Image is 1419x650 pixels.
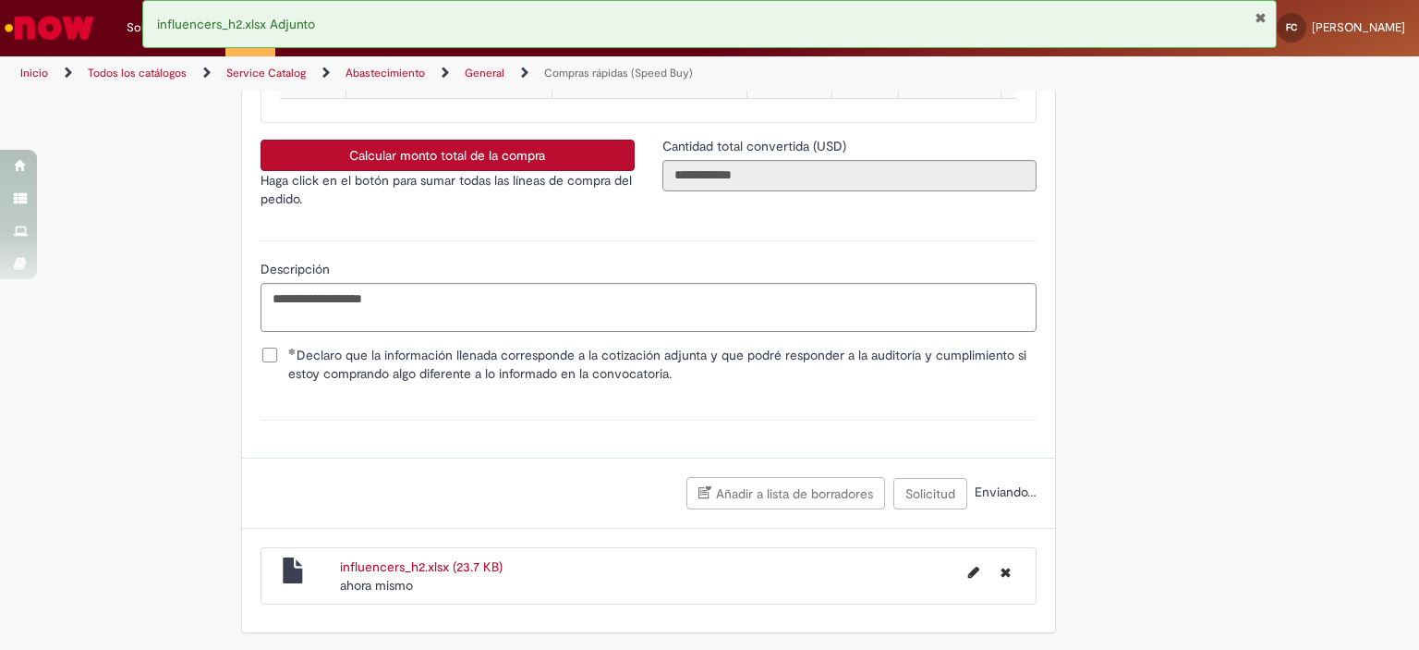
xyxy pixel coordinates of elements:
[288,346,1037,383] span: Declaro que la información llenada corresponde a la cotización adjunta y que podré responder a la...
[261,261,334,277] span: Descripción
[340,577,413,594] time: 29/08/2025 10:16:32
[662,160,1037,191] input: Cantidad total convertida (USD)
[989,558,1022,587] button: Eliminar influencers_h2.xlsx
[340,558,503,575] a: influencers_h2.xlsx (23.7 KB)
[2,9,97,46] img: ServiceNow
[346,66,425,80] a: Abastecimiento
[261,283,1037,333] textarea: Descripción
[14,56,932,91] ul: Rutas de acceso a la página
[20,66,48,80] a: Inicio
[226,66,306,80] a: Service Catalog
[957,558,990,587] button: Editar nombre de archivo influencers_h2.xlsx
[261,171,635,208] p: Haga click en el botón para sumar todas las líneas de compra del pedido.
[127,18,187,37] span: Solicitudes
[971,484,1037,500] span: Enviando…
[662,137,850,155] label: Solo lectura: Cantidad total convertida (USD)
[1286,21,1297,33] span: FC
[1312,19,1405,35] span: [PERSON_NAME]
[1255,10,1267,25] button: Cerrar notificación
[544,66,693,80] a: Compras rápidas (Speed Buy)
[465,66,504,80] a: General
[261,140,635,171] button: Calcular monto total de la compra
[157,16,315,32] span: influencers_h2.xlsx Adjunto
[662,138,850,154] span: Solo lectura: Cantidad total convertida (USD)
[88,66,187,80] a: Todos los catálogos
[288,348,297,355] span: Cumplimentación obligatoria
[340,577,413,594] span: ahora mismo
